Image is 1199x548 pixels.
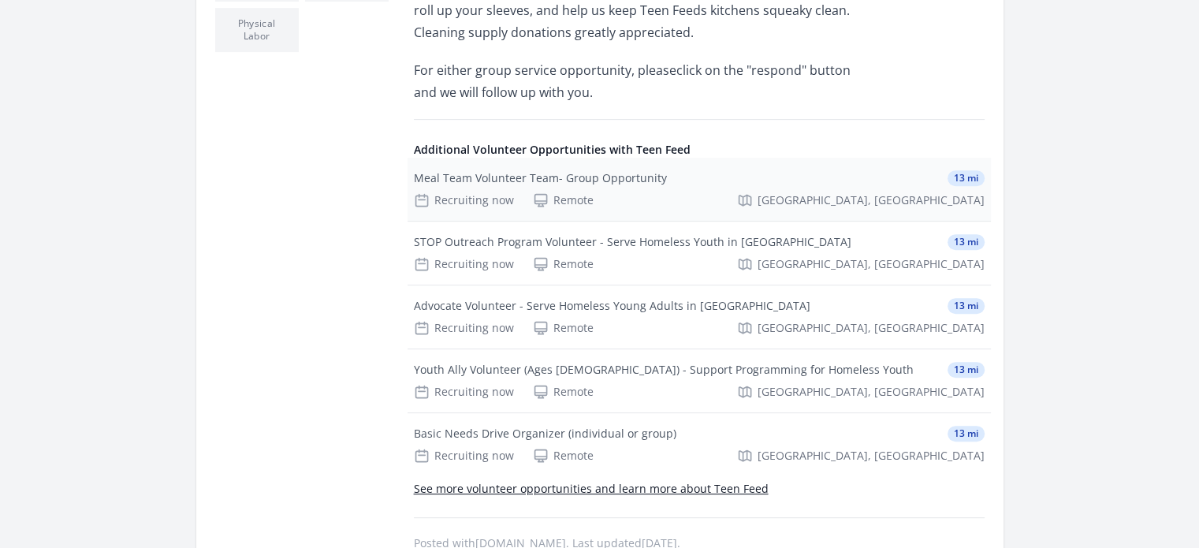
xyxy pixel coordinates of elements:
[414,192,514,208] div: Recruiting now
[414,59,875,103] p: For either group service opportunity, please
[758,320,985,336] span: [GEOGRAPHIC_DATA], [GEOGRAPHIC_DATA]
[948,426,985,442] span: 13 mi
[533,320,594,336] div: Remote
[414,234,851,250] div: STOP Outreach Program Volunteer - Serve Homeless Youth in [GEOGRAPHIC_DATA]
[414,298,810,314] div: Advocate Volunteer - Serve Homeless Young Adults in [GEOGRAPHIC_DATA]
[408,158,991,221] a: Meal Team Volunteer Team- Group Opportunity 13 mi Recruiting now Remote [GEOGRAPHIC_DATA], [GEOGR...
[758,448,985,464] span: [GEOGRAPHIC_DATA], [GEOGRAPHIC_DATA]
[414,448,514,464] div: Recruiting now
[408,285,991,349] a: Advocate Volunteer - Serve Homeless Young Adults in [GEOGRAPHIC_DATA] 13 mi Recruiting now Remote...
[414,481,769,496] a: See more volunteer opportunities and learn more about Teen Feed
[533,192,594,208] div: Remote
[758,256,985,272] span: [GEOGRAPHIC_DATA], [GEOGRAPHIC_DATA]
[758,192,985,208] span: [GEOGRAPHIC_DATA], [GEOGRAPHIC_DATA]
[948,234,985,250] span: 13 mi
[414,384,514,400] div: Recruiting now
[414,142,985,158] h4: Additional Volunteer Opportunities with Teen Feed
[408,413,991,476] a: Basic Needs Drive Organizer (individual or group) 13 mi Recruiting now Remote [GEOGRAPHIC_DATA], ...
[414,362,914,378] div: Youth Ally Volunteer (Ages [DEMOGRAPHIC_DATA]) - Support Programming for Homeless Youth
[533,256,594,272] div: Remote
[408,222,991,285] a: STOP Outreach Program Volunteer - Serve Homeless Youth in [GEOGRAPHIC_DATA] 13 mi Recruiting now ...
[758,384,985,400] span: [GEOGRAPHIC_DATA], [GEOGRAPHIC_DATA]
[948,298,985,314] span: 13 mi
[533,448,594,464] div: Remote
[948,362,985,378] span: 13 mi
[414,256,514,272] div: Recruiting now
[408,349,991,412] a: Youth Ally Volunteer (Ages [DEMOGRAPHIC_DATA]) - Support Programming for Homeless Youth 13 mi Rec...
[533,384,594,400] div: Remote
[414,170,667,186] div: Meal Team Volunteer Team- Group Opportunity
[215,8,299,52] li: Physical Labor
[414,426,676,442] div: Basic Needs Drive Organizer (individual or group)
[948,170,985,186] span: 13 mi
[414,320,514,336] div: Recruiting now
